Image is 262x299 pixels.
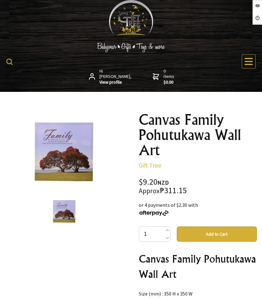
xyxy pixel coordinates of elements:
[139,187,160,195] small: Approx
[52,199,76,223] img: Canvas Family Pohutukawa Wall Art
[139,161,161,169] a: Gift Tree
[139,112,257,158] h1: Canvas Family Pohutukawa Wall Art
[84,43,179,52] img: Babywear - Gifts - Toys & more
[163,80,176,85] strong: $0.00
[99,80,132,85] strong: View profile
[33,120,96,183] img: Canvas Family Pohutukawa Wall Art
[89,68,132,85] a: Hi [PERSON_NAME],View profile
[157,179,169,186] span: NZD
[163,68,176,85] span: 0 items
[153,68,176,85] a: 0 items$0.00
[139,290,257,297] p: Size (mm) : 350 H x 350 W
[139,210,169,216] img: Afterpay
[139,251,257,282] h2: Canvas Family Pohutukawa Wall Art
[99,68,132,85] span: Hi [PERSON_NAME],
[139,178,257,195] div: $9.20 ₱311.15
[6,59,13,65] img: product search
[177,226,257,242] button: Add to Cart
[139,201,257,216] div: or 4 payments of $2.30 with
